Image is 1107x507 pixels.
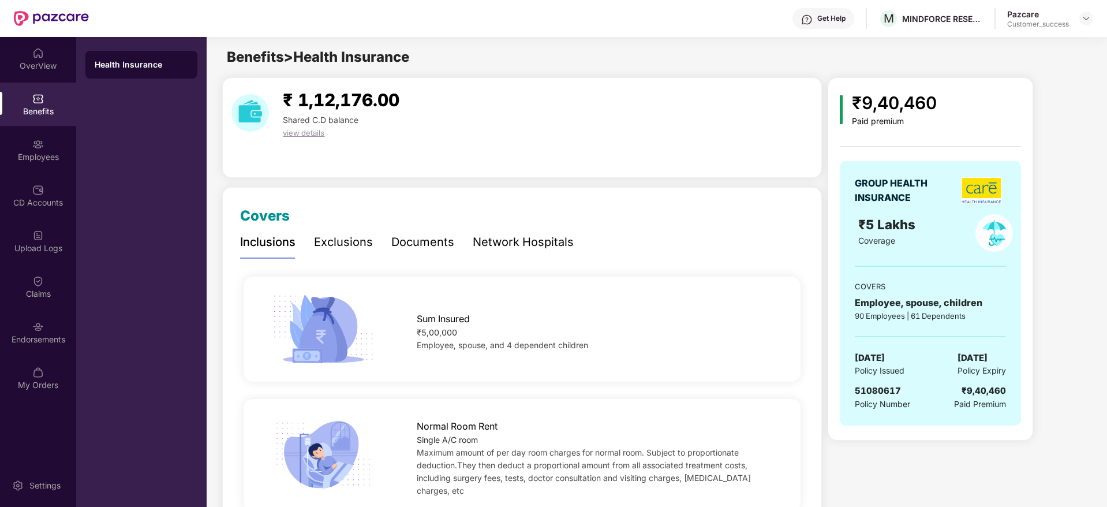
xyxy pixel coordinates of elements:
[855,385,901,396] span: 51080617
[1007,9,1069,20] div: Pazcare
[32,184,44,196] img: svg+xml;base64,PHN2ZyBpZD0iQ0RfQWNjb3VudHMiIGRhdGEtbmFtZT0iQ0QgQWNjb3VudHMiIHhtbG5zPSJodHRwOi8vd3...
[858,217,919,232] span: ₹5 Lakhs
[961,177,1002,204] img: insurerLogo
[417,419,498,434] span: Normal Room Rent
[975,214,1013,252] img: policyIcon
[240,207,290,224] span: Covers
[32,367,44,378] img: svg+xml;base64,PHN2ZyBpZD0iTXlfT3JkZXJzIiBkYXRhLW5hbWU9Ik15IE9yZGVycyIgeG1sbnM9Imh0dHA6Ly93d3cudz...
[801,14,813,25] img: svg+xml;base64,PHN2ZyBpZD0iSGVscC0zMngzMiIgeG1sbnM9Imh0dHA6Ly93d3cudzMub3JnLzIwMDAvc3ZnIiB3aWR0aD...
[884,12,894,25] span: M
[855,310,1006,322] div: 90 Employees | 61 Dependents
[417,326,776,339] div: ₹5,00,000
[855,281,1006,292] div: COVERS
[417,312,470,326] span: Sum Insured
[855,351,885,365] span: [DATE]
[268,291,377,367] img: icon
[852,117,937,126] div: Paid premium
[855,364,904,377] span: Policy Issued
[32,230,44,241] img: svg+xml;base64,PHN2ZyBpZD0iVXBsb2FkX0xvZ3MiIGRhdGEtbmFtZT0iVXBsb2FkIExvZ3MiIHhtbG5zPSJodHRwOi8vd3...
[32,139,44,150] img: svg+xml;base64,PHN2ZyBpZD0iRW1wbG95ZWVzIiB4bWxucz0iaHR0cDovL3d3dy53My5vcmcvMjAwMC9zdmciIHdpZHRoPS...
[1007,20,1069,29] div: Customer_success
[954,398,1006,411] span: Paid Premium
[958,364,1006,377] span: Policy Expiry
[855,176,956,205] div: GROUP HEALTH INSURANCE
[417,340,588,350] span: Employee, spouse, and 4 dependent children
[95,59,188,70] div: Health Insurance
[231,94,269,132] img: download
[283,115,358,125] span: Shared C.D balance
[391,233,454,251] div: Documents
[858,236,895,245] span: Coverage
[855,399,910,409] span: Policy Number
[958,351,988,365] span: [DATE]
[32,47,44,59] img: svg+xml;base64,PHN2ZyBpZD0iSG9tZSIgeG1sbnM9Imh0dHA6Ly93d3cudzMub3JnLzIwMDAvc3ZnIiB3aWR0aD0iMjAiIG...
[1082,14,1091,23] img: svg+xml;base64,PHN2ZyBpZD0iRHJvcGRvd24tMzJ4MzIiIHhtbG5zPSJodHRwOi8vd3d3LnczLm9yZy8yMDAwL3N2ZyIgd2...
[314,233,373,251] div: Exclusions
[962,384,1006,398] div: ₹9,40,460
[32,275,44,287] img: svg+xml;base64,PHN2ZyBpZD0iQ2xhaW0iIHhtbG5zPSJodHRwOi8vd3d3LnczLm9yZy8yMDAwL3N2ZyIgd2lkdGg9IjIwIi...
[268,417,377,493] img: icon
[417,448,751,495] span: Maximum amount of per day room charges for normal room. Subject to proportionate deduction.They t...
[417,434,776,446] div: Single A/C room
[240,233,296,251] div: Inclusions
[32,321,44,333] img: svg+xml;base64,PHN2ZyBpZD0iRW5kb3JzZW1lbnRzIiB4bWxucz0iaHR0cDovL3d3dy53My5vcmcvMjAwMC9zdmciIHdpZH...
[32,93,44,105] img: svg+xml;base64,PHN2ZyBpZD0iQmVuZWZpdHMiIHhtbG5zPSJodHRwOi8vd3d3LnczLm9yZy8yMDAwL3N2ZyIgd2lkdGg9Ij...
[12,480,24,491] img: svg+xml;base64,PHN2ZyBpZD0iU2V0dGluZy0yMHgyMCIgeG1sbnM9Imh0dHA6Ly93d3cudzMub3JnLzIwMDAvc3ZnIiB3aW...
[473,233,574,251] div: Network Hospitals
[855,296,1006,310] div: Employee, spouse, children
[283,128,324,137] span: view details
[840,95,843,124] img: icon
[26,480,64,491] div: Settings
[14,11,89,26] img: New Pazcare Logo
[283,90,399,110] span: ₹ 1,12,176.00
[902,13,983,24] div: MINDFORCE RESEARCH PRIVATE LIMITED
[817,14,846,23] div: Get Help
[227,49,409,65] span: Benefits > Health Insurance
[852,90,937,117] div: ₹9,40,460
